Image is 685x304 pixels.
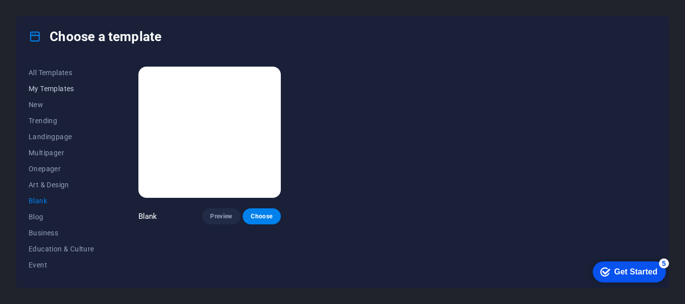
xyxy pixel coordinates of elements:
[251,212,273,220] span: Choose
[29,97,94,113] button: New
[202,208,240,224] button: Preview
[29,149,94,157] span: Multipager
[29,117,94,125] span: Trending
[29,85,94,93] span: My Templates
[29,197,94,205] span: Blank
[29,81,94,97] button: My Templates
[29,273,94,289] button: Gastronomy
[29,193,94,209] button: Blank
[29,129,94,145] button: Landingpage
[29,133,94,141] span: Landingpage
[29,65,94,81] button: All Templates
[29,261,94,269] span: Event
[29,241,94,257] button: Education & Culture
[138,211,157,221] p: Blank
[29,181,94,189] span: Art & Design
[210,212,232,220] span: Preview
[29,69,94,77] span: All Templates
[29,229,94,237] span: Business
[29,161,94,177] button: Onepager
[8,5,81,26] div: Get Started 5 items remaining, 0% complete
[29,101,94,109] span: New
[243,208,281,224] button: Choose
[74,2,84,12] div: 5
[29,257,94,273] button: Event
[29,177,94,193] button: Art & Design
[30,11,73,20] div: Get Started
[29,213,94,221] span: Blog
[29,245,94,253] span: Education & Culture
[29,165,94,173] span: Onepager
[29,145,94,161] button: Multipager
[29,113,94,129] button: Trending
[29,225,94,241] button: Business
[29,209,94,225] button: Blog
[138,67,281,198] img: Blank
[29,29,161,45] h4: Choose a template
